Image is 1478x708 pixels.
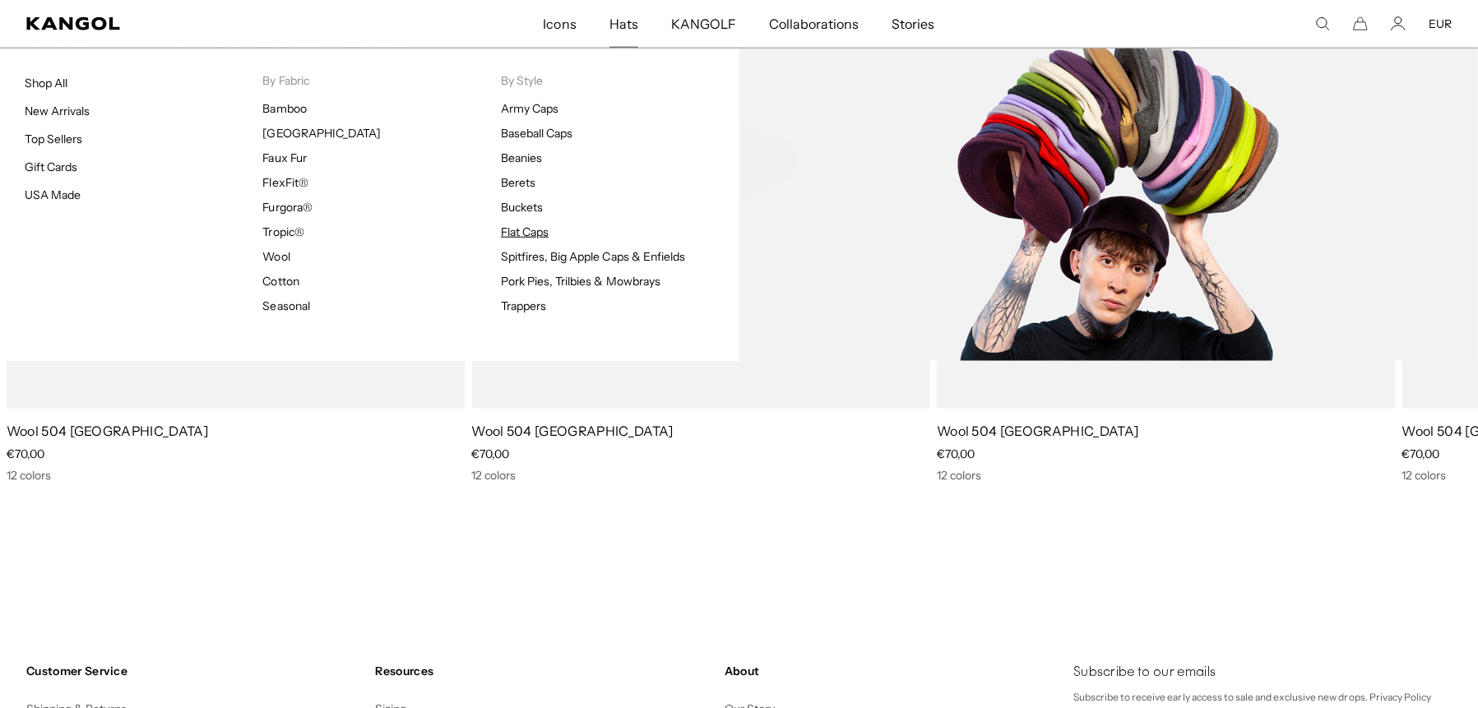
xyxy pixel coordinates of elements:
[501,249,685,264] a: Spitfires, Big Apple Caps & Enfields
[263,73,502,88] p: By Fabric
[501,274,660,289] a: Pork Pies, Trilbies & Mowbrays
[26,17,360,30] a: Kangol
[263,200,313,215] a: Furgora®
[1429,16,1452,31] button: EUR
[263,224,304,239] a: Tropic®
[7,468,466,483] div: 12 colors
[26,664,362,678] h4: Customer Service
[725,664,1060,678] h4: About
[25,76,67,90] a: Shop All
[7,423,208,439] a: Wool 504 [GEOGRAPHIC_DATA]
[1073,664,1452,682] h4: Subscribe to our emails
[263,126,381,141] a: [GEOGRAPHIC_DATA]
[263,274,299,289] a: Cotton
[1402,447,1440,461] span: €70,00
[263,249,290,264] a: Wool
[471,468,930,483] div: 12 colors
[25,160,77,174] a: Gift Cards
[471,447,509,461] span: €70,00
[937,468,1396,483] div: 12 colors
[25,104,90,118] a: New Arrivals
[501,126,572,141] a: Baseball Caps
[25,132,82,146] a: Top Sellers
[501,298,546,313] a: Trappers
[25,187,81,202] a: USA Made
[501,200,543,215] a: Buckets
[263,101,307,116] a: Bamboo
[1353,16,1368,31] button: Cart
[501,73,739,88] p: By Style
[1315,16,1330,31] summary: Search here
[263,298,310,313] a: Seasonal
[7,447,44,461] span: €70,00
[501,224,549,239] a: Flat Caps
[263,175,308,190] a: FlexFit®
[471,423,673,439] a: Wool 504 [GEOGRAPHIC_DATA]
[1391,16,1406,31] a: Account
[501,150,542,165] a: Beanies
[1073,688,1452,706] p: Subscribe to receive early access to sale and exclusive new drops. Privacy Policy
[375,664,711,678] h4: Resources
[263,150,307,165] a: Faux Fur
[501,101,558,116] a: Army Caps
[937,447,975,461] span: €70,00
[501,175,535,190] a: Berets
[937,423,1138,439] a: Wool 504 [GEOGRAPHIC_DATA]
